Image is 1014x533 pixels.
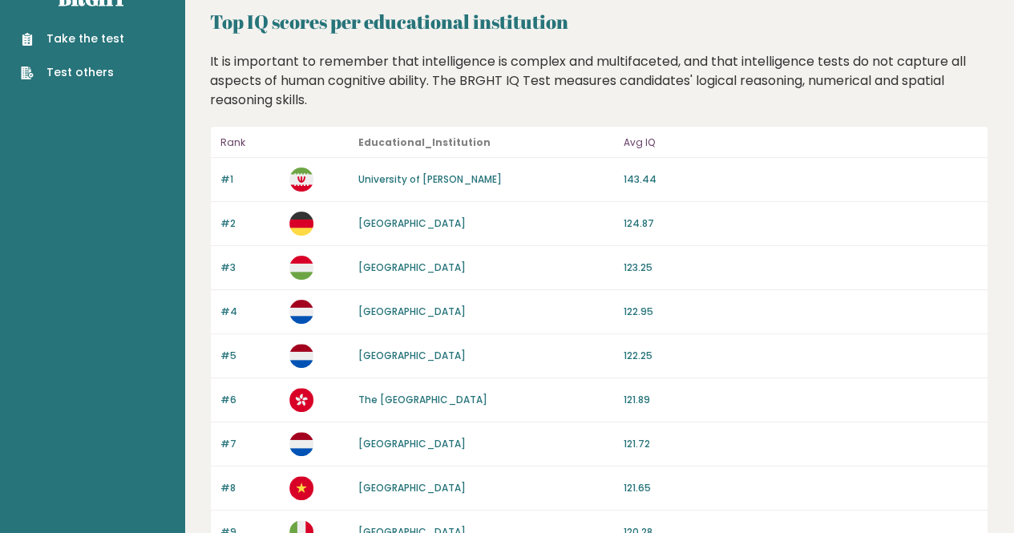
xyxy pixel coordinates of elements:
p: 121.89 [624,393,978,407]
h2: Top IQ scores per educational institution [210,7,988,36]
a: [GEOGRAPHIC_DATA] [358,216,465,230]
p: #5 [220,349,280,363]
a: [GEOGRAPHIC_DATA] [358,349,465,362]
a: [GEOGRAPHIC_DATA] [358,481,465,495]
p: 124.87 [624,216,978,231]
img: hu.svg [289,256,313,280]
img: de.svg [289,212,313,236]
p: Avg IQ [624,133,978,152]
a: The [GEOGRAPHIC_DATA] [358,393,487,406]
a: [GEOGRAPHIC_DATA] [358,437,465,450]
p: 121.72 [624,437,978,451]
p: #8 [220,481,280,495]
p: 123.25 [624,260,978,275]
p: 121.65 [624,481,978,495]
div: It is important to remember that intelligence is complex and multifaceted, and that intelligence ... [204,52,995,110]
p: 122.95 [624,305,978,319]
a: Test others [21,64,124,81]
img: nl.svg [289,344,313,368]
p: #7 [220,437,280,451]
a: University of [PERSON_NAME] [358,172,501,186]
img: nl.svg [289,432,313,456]
p: #3 [220,260,280,275]
p: #1 [220,172,280,187]
p: Rank [220,133,280,152]
p: 143.44 [624,172,978,187]
p: 122.25 [624,349,978,363]
p: #6 [220,393,280,407]
a: Take the test [21,30,124,47]
a: [GEOGRAPHIC_DATA] [358,260,465,274]
p: #2 [220,216,280,231]
img: ir.svg [289,168,313,192]
b: Educational_Institution [358,135,490,149]
img: nl.svg [289,300,313,324]
p: #4 [220,305,280,319]
a: [GEOGRAPHIC_DATA] [358,305,465,318]
img: hk.svg [289,388,313,412]
img: vn.svg [289,476,313,500]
